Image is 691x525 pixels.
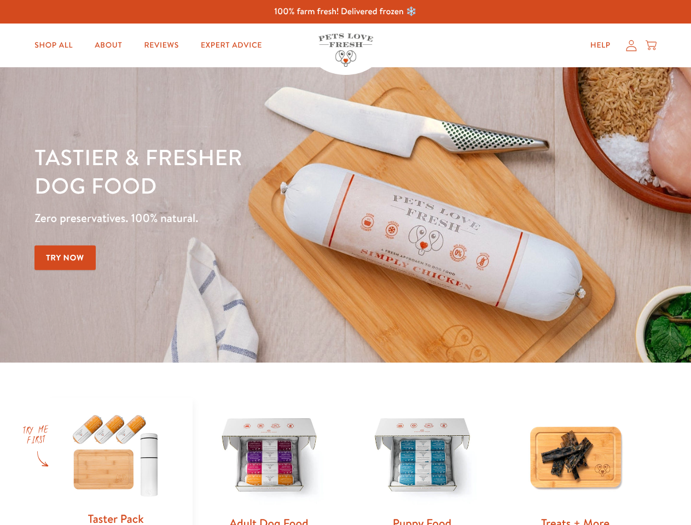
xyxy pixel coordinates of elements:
a: About [86,34,131,56]
img: Pets Love Fresh [318,33,373,67]
a: Expert Advice [192,34,271,56]
a: Shop All [26,34,82,56]
h1: Tastier & fresher dog food [34,143,449,200]
a: Help [582,34,619,56]
a: Try Now [34,246,96,270]
p: Zero preservatives. 100% natural. [34,208,449,228]
a: Reviews [135,34,187,56]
